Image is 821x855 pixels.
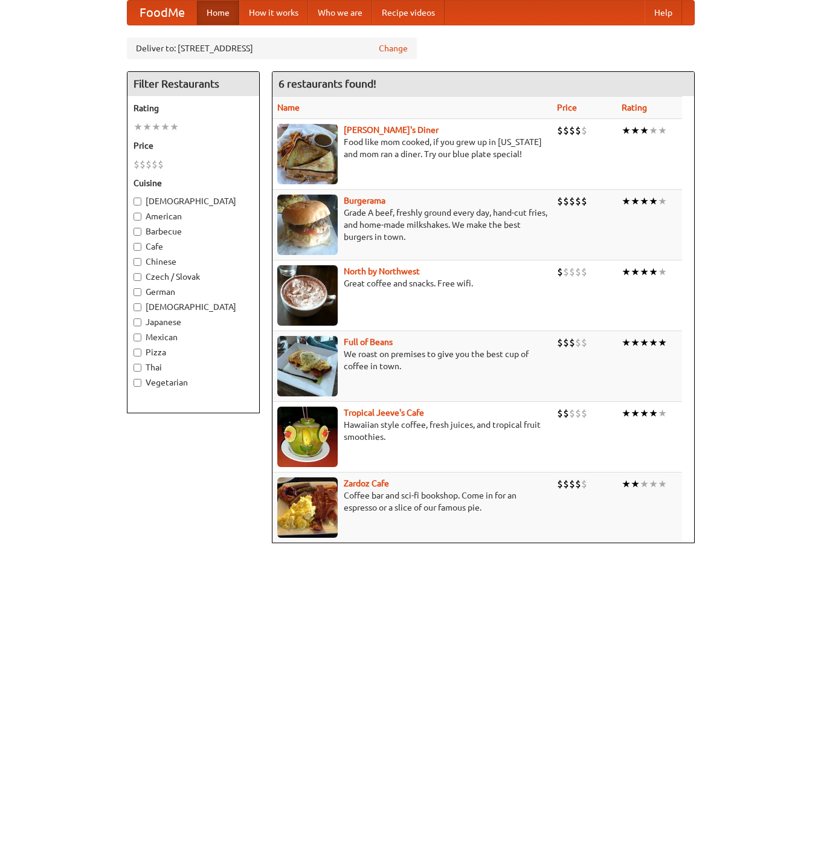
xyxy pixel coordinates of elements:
[563,407,569,420] li: $
[134,301,253,313] label: [DEMOGRAPHIC_DATA]
[581,195,587,208] li: $
[622,477,631,491] li: ★
[575,124,581,137] li: $
[557,477,563,491] li: $
[649,336,658,349] li: ★
[127,72,259,96] h4: Filter Restaurants
[134,271,253,283] label: Czech / Slovak
[640,124,649,137] li: ★
[277,336,338,396] img: beans.jpg
[658,336,667,349] li: ★
[134,177,253,189] h5: Cuisine
[569,265,575,279] li: $
[134,316,253,328] label: Japanese
[581,407,587,420] li: $
[197,1,239,25] a: Home
[557,336,563,349] li: $
[622,124,631,137] li: ★
[581,336,587,349] li: $
[581,265,587,279] li: $
[127,37,417,59] div: Deliver to: [STREET_ADDRESS]
[277,265,338,326] img: north.jpg
[277,419,547,443] p: Hawaiian style coffee, fresh juices, and tropical fruit smoothies.
[134,288,141,296] input: German
[277,348,547,372] p: We roast on premises to give you the best cup of coffee in town.
[631,407,640,420] li: ★
[143,120,152,134] li: ★
[134,198,141,205] input: [DEMOGRAPHIC_DATA]
[649,477,658,491] li: ★
[134,379,141,387] input: Vegetarian
[134,334,141,341] input: Mexican
[658,407,667,420] li: ★
[140,158,146,171] li: $
[127,1,197,25] a: FoodMe
[631,124,640,137] li: ★
[146,158,152,171] li: $
[658,265,667,279] li: ★
[649,265,658,279] li: ★
[658,477,667,491] li: ★
[344,266,420,276] a: North by Northwest
[563,195,569,208] li: $
[277,103,300,112] a: Name
[557,195,563,208] li: $
[134,318,141,326] input: Japanese
[277,124,338,184] img: sallys.jpg
[344,125,439,135] a: [PERSON_NAME]'s Diner
[581,477,587,491] li: $
[239,1,308,25] a: How it works
[344,196,385,205] a: Burgerama
[134,158,140,171] li: $
[631,477,640,491] li: ★
[134,240,253,253] label: Cafe
[134,102,253,114] h5: Rating
[277,207,547,243] p: Grade A beef, freshly ground every day, hand-cut fries, and home-made milkshakes. We make the bes...
[134,120,143,134] li: ★
[134,210,253,222] label: American
[277,136,547,160] p: Food like mom cooked, if you grew up in [US_STATE] and mom ran a diner. Try our blue plate special!
[277,407,338,467] img: jeeves.jpg
[161,120,170,134] li: ★
[134,273,141,281] input: Czech / Slovak
[134,376,253,389] label: Vegetarian
[372,1,445,25] a: Recipe videos
[134,228,141,236] input: Barbecue
[563,265,569,279] li: $
[277,277,547,289] p: Great coffee and snacks. Free wifi.
[622,103,647,112] a: Rating
[645,1,682,25] a: Help
[563,336,569,349] li: $
[134,286,253,298] label: German
[344,337,393,347] a: Full of Beans
[575,407,581,420] li: $
[640,195,649,208] li: ★
[134,140,253,152] h5: Price
[134,346,253,358] label: Pizza
[575,195,581,208] li: $
[170,120,179,134] li: ★
[569,336,575,349] li: $
[557,407,563,420] li: $
[569,124,575,137] li: $
[134,256,253,268] label: Chinese
[278,78,376,89] ng-pluralize: 6 restaurants found!
[640,336,649,349] li: ★
[344,479,389,488] a: Zardoz Cafe
[575,477,581,491] li: $
[569,195,575,208] li: $
[622,195,631,208] li: ★
[158,158,164,171] li: $
[277,489,547,514] p: Coffee bar and sci-fi bookshop. Come in for an espresso or a slice of our famous pie.
[557,265,563,279] li: $
[134,331,253,343] label: Mexican
[134,195,253,207] label: [DEMOGRAPHIC_DATA]
[622,265,631,279] li: ★
[379,42,408,54] a: Change
[631,195,640,208] li: ★
[649,124,658,137] li: ★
